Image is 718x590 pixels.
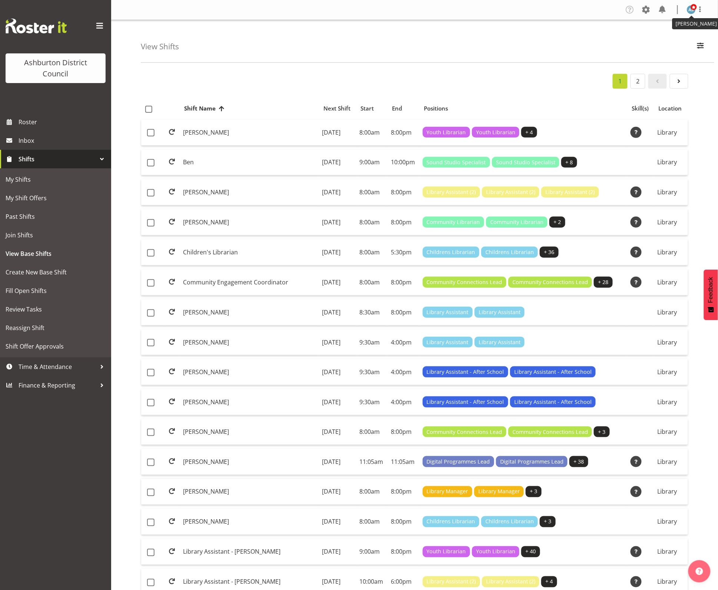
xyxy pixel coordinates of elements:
[388,239,419,266] td: 5:30pm
[180,269,319,296] td: Community Engagement Coordinator
[392,104,402,113] span: End
[427,188,476,196] span: Library Assistant (2)
[427,158,486,167] span: Sound Studio Specialist
[2,244,109,263] a: View Base Shifts
[566,158,573,167] span: + 8
[388,209,419,235] td: 8:00pm
[6,211,106,222] span: Past Shifts
[427,548,466,556] span: Youth Librarian
[388,419,419,445] td: 8:00pm
[319,539,357,565] td: [DATE]
[485,248,534,256] span: Childrens Librarian
[658,278,677,286] span: Library
[424,104,448,113] span: Positions
[19,380,96,391] span: Finance & Reporting
[388,449,419,475] td: 11:05am
[180,329,319,356] td: [PERSON_NAME]
[427,518,475,526] span: Childrens Librarian
[427,218,480,226] span: Community Librarian
[427,488,468,496] span: Library Manager
[180,179,319,205] td: [PERSON_NAME]
[490,218,544,226] span: Community Librarian
[356,119,388,146] td: 8:00am
[319,329,357,356] td: [DATE]
[486,188,535,196] span: Library Assistant (2)
[2,189,109,207] a: My Shift Offers
[19,116,107,128] span: Roster
[180,299,319,326] td: [PERSON_NAME]
[356,329,388,356] td: 9:30am
[696,568,703,575] img: help-xxl-2.png
[486,578,535,586] span: Library Assistant (2)
[658,338,677,346] span: Library
[319,179,357,205] td: [DATE]
[319,359,357,385] td: [DATE]
[479,308,521,316] span: Library Assistant
[658,398,677,406] span: Library
[180,359,319,385] td: [PERSON_NAME]
[658,428,677,436] span: Library
[319,239,357,266] td: [DATE]
[514,398,592,406] span: Library Assistant - After School
[356,479,388,505] td: 8:00am
[658,458,677,466] span: Library
[180,539,319,565] td: Library Assistant - [PERSON_NAME]
[693,39,708,55] button: Filter Employees
[388,389,419,415] td: 4:00pm
[356,239,388,266] td: 8:00am
[13,57,98,79] div: Ashburton District Council
[180,239,319,266] td: Children's Librarian
[356,389,388,415] td: 9:30am
[2,207,109,226] a: Past Shifts
[6,285,106,296] span: Fill Open Shifts
[180,479,319,505] td: [PERSON_NAME]
[512,428,588,436] span: Community Connections Lead
[6,304,106,315] span: Review Tasks
[632,104,649,113] span: Skill(s)
[479,338,521,346] span: Library Assistant
[526,548,536,556] span: + 40
[6,267,106,278] span: Create New Base Shift
[427,578,476,586] span: Library Assistant (2)
[496,158,555,167] span: Sound Studio Specialist
[388,539,419,565] td: 8:00pm
[388,299,419,326] td: 8:00pm
[500,458,564,466] span: Digital Programmes Lead
[546,578,553,586] span: + 4
[356,509,388,535] td: 8:00am
[476,128,515,136] span: Youth Librarian
[141,42,179,51] h4: View Shifts
[6,322,106,333] span: Reassign Shift
[546,188,595,196] span: Library Assistant (2)
[361,104,374,113] span: Start
[180,449,319,475] td: [PERSON_NAME]
[388,329,419,356] td: 4:00pm
[319,299,357,326] td: [DATE]
[388,269,419,296] td: 8:00pm
[659,104,682,113] span: Location
[319,209,357,235] td: [DATE]
[2,281,109,300] a: Fill Open Shifts
[427,428,502,436] span: Community Connections Lead
[323,104,350,113] span: Next Shift
[356,539,388,565] td: 9:00am
[658,218,677,226] span: Library
[184,104,216,113] span: Shift Name
[180,149,319,176] td: Ben
[427,398,504,406] span: Library Assistant - After School
[180,119,319,146] td: [PERSON_NAME]
[180,389,319,415] td: [PERSON_NAME]
[598,278,609,286] span: + 28
[19,135,107,146] span: Inbox
[530,488,538,496] span: + 3
[356,149,388,176] td: 9:00am
[2,300,109,319] a: Review Tasks
[319,509,357,535] td: [DATE]
[2,170,109,189] a: My Shifts
[356,449,388,475] td: 11:05am
[2,337,109,356] a: Shift Offer Approvals
[180,509,319,535] td: [PERSON_NAME]
[427,128,466,136] span: Youth Librarian
[598,428,606,436] span: + 3
[658,128,677,136] span: Library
